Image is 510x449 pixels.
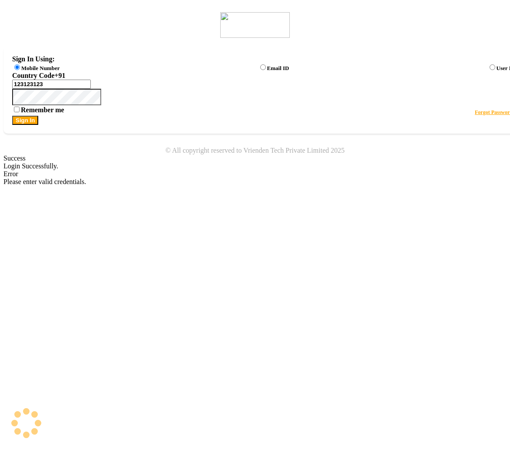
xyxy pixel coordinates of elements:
[3,147,507,154] div: © All copyright reserved to Vrienden Tech Private Limited 2025
[3,170,507,178] div: Error
[12,80,91,89] input: Username
[3,178,507,186] div: Please enter valid credentials.
[220,12,290,38] img: logo1.svg
[12,106,64,114] label: Remember me
[3,154,507,162] div: Success
[12,89,101,105] input: Username
[267,65,289,71] label: Email ID
[14,107,20,112] input: Remember me
[21,65,60,71] label: Mobile Number
[3,162,507,170] div: Login Successfully.
[12,55,55,63] label: Sign In Using:
[12,116,38,125] button: Sign In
